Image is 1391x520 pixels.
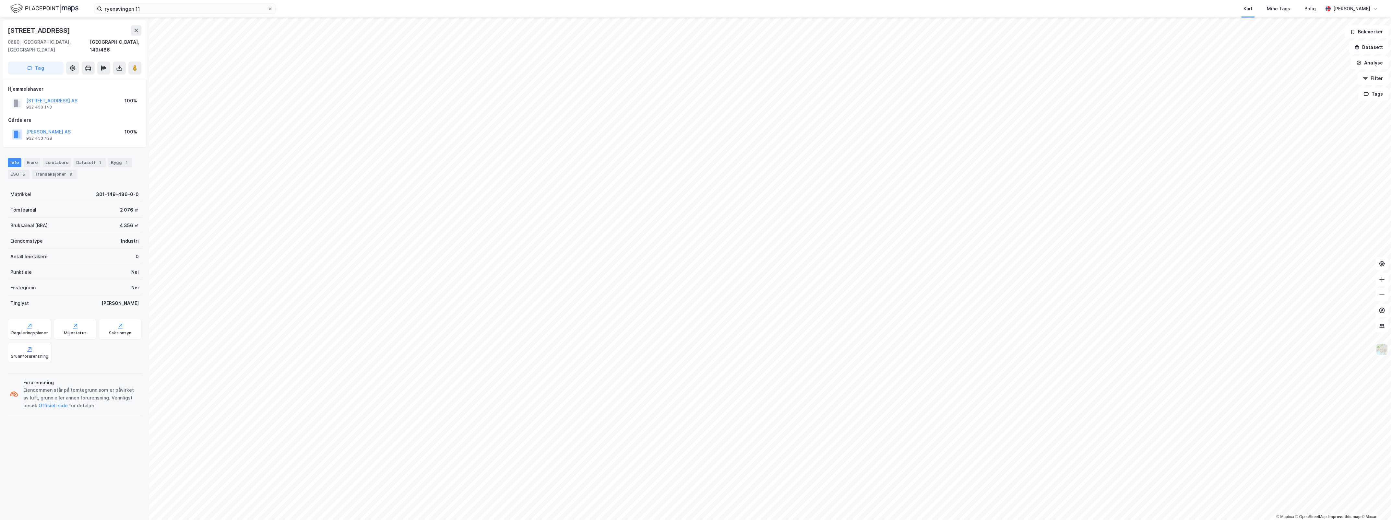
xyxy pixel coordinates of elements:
div: Info [8,158,21,167]
div: Transaksjoner [32,170,77,179]
div: 1 [97,159,103,166]
div: Grunnforurensning [11,354,48,359]
a: OpenStreetMap [1295,514,1327,519]
div: 5 [20,171,27,178]
div: Datasett [74,158,106,167]
button: Datasett [1349,41,1388,54]
div: Eiere [24,158,40,167]
div: ESG [8,170,30,179]
div: Nei [131,284,139,292]
button: Analyse [1351,56,1388,69]
div: Bygg [108,158,132,167]
div: Kart [1243,5,1253,13]
div: Matrikkel [10,191,31,198]
img: Z [1376,343,1388,355]
div: 2 076 ㎡ [120,206,139,214]
div: 0 [136,253,139,260]
div: Tomteareal [10,206,36,214]
div: [PERSON_NAME] [1333,5,1370,13]
a: Mapbox [1276,514,1294,519]
div: Bruksareal (BRA) [10,222,48,229]
div: Miljøstatus [64,330,87,336]
div: [PERSON_NAME] [101,299,139,307]
div: Punktleie [10,268,32,276]
div: Eiendommen står på tomtegrunn som er påvirket av luft, grunn eller annen forurensning. Vennligst ... [23,386,139,410]
div: Bolig [1304,5,1316,13]
a: Improve this map [1328,514,1361,519]
div: Reguleringsplaner [11,330,48,336]
input: Søk på adresse, matrikkel, gårdeiere, leietakere eller personer [102,4,267,14]
div: Forurensning [23,379,139,387]
div: 4 356 ㎡ [120,222,139,229]
div: Saksinnsyn [109,330,131,336]
div: 932 450 143 [26,105,52,110]
div: Leietakere [43,158,71,167]
div: Eiendomstype [10,237,43,245]
div: Mine Tags [1267,5,1290,13]
div: 932 453 428 [26,136,52,141]
div: Tinglyst [10,299,29,307]
button: Tags [1358,87,1388,100]
div: Antall leietakere [10,253,48,260]
div: [GEOGRAPHIC_DATA], 149/486 [90,38,141,54]
div: Hjemmelshaver [8,85,141,93]
div: Festegrunn [10,284,36,292]
button: Filter [1357,72,1388,85]
iframe: Chat Widget [1359,489,1391,520]
div: Gårdeiere [8,116,141,124]
div: [STREET_ADDRESS] [8,25,71,36]
div: 1 [123,159,130,166]
div: 8 [67,171,74,178]
div: Nei [131,268,139,276]
button: Tag [8,62,64,75]
div: 0680, [GEOGRAPHIC_DATA], [GEOGRAPHIC_DATA] [8,38,90,54]
div: 301-149-486-0-0 [96,191,139,198]
div: 100% [125,97,137,105]
img: logo.f888ab2527a4732fd821a326f86c7f29.svg [10,3,78,14]
div: Industri [121,237,139,245]
button: Bokmerker [1345,25,1388,38]
div: 100% [125,128,137,136]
